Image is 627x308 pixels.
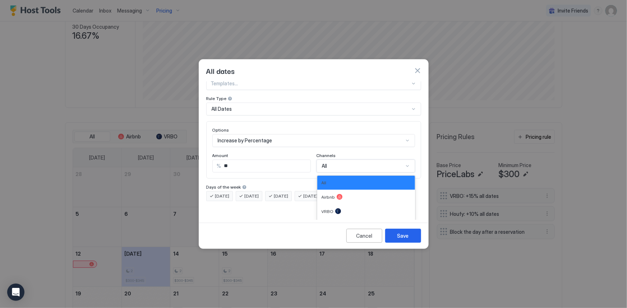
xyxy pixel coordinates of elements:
span: % [217,163,221,169]
span: All Dates [212,106,232,112]
span: All [322,180,327,185]
span: [DATE] [215,193,230,199]
span: [DATE] [274,193,289,199]
span: Channels [317,153,336,158]
span: [DATE] [245,193,259,199]
span: Days of the week [206,184,241,190]
div: Save [397,232,409,240]
span: Airbnb [322,194,335,200]
span: VRBO [322,209,334,214]
span: Amount [212,153,229,158]
span: All [322,163,327,169]
span: All dates [206,65,235,76]
span: Options [212,127,229,133]
div: Open Intercom Messenger [7,284,24,301]
input: Input Field [221,160,310,172]
button: Save [385,229,421,243]
div: Cancel [356,232,372,240]
button: Cancel [346,229,382,243]
span: Increase by Percentage [218,137,272,144]
span: Rule Type [206,96,227,101]
span: [DATE] [304,193,318,199]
